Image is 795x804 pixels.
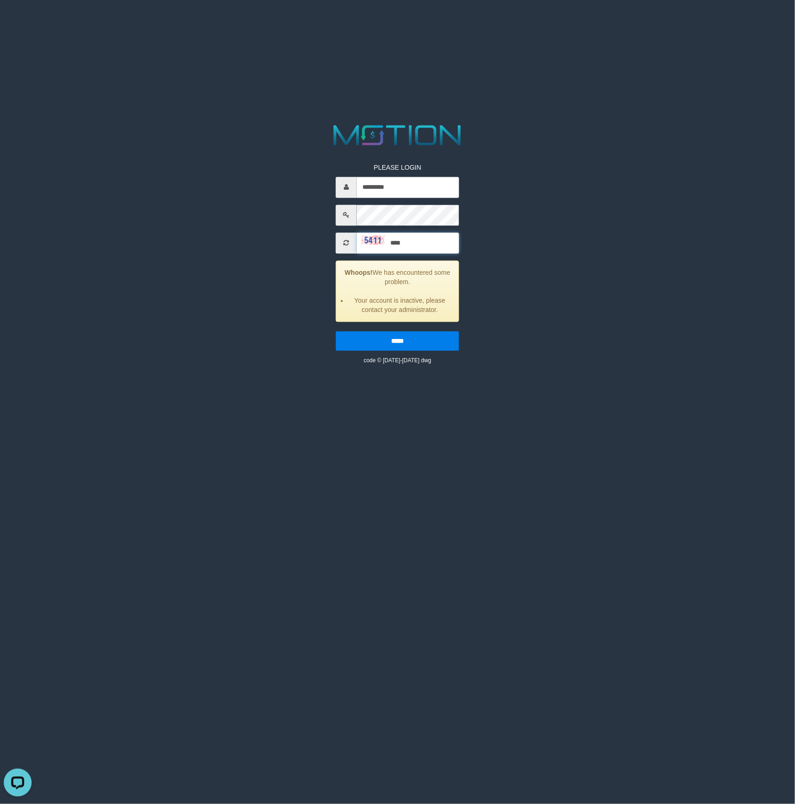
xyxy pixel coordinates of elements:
[345,269,373,276] strong: Whoops!
[361,236,385,245] img: captcha
[336,260,459,322] div: We has encountered some problem.
[4,4,32,32] button: Open LiveChat chat widget
[348,296,452,314] li: Your account is inactive, please contact your administrator.
[328,121,467,149] img: MOTION_logo.png
[336,163,459,172] p: PLEASE LOGIN
[364,357,431,364] small: code © [DATE]-[DATE] dwg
